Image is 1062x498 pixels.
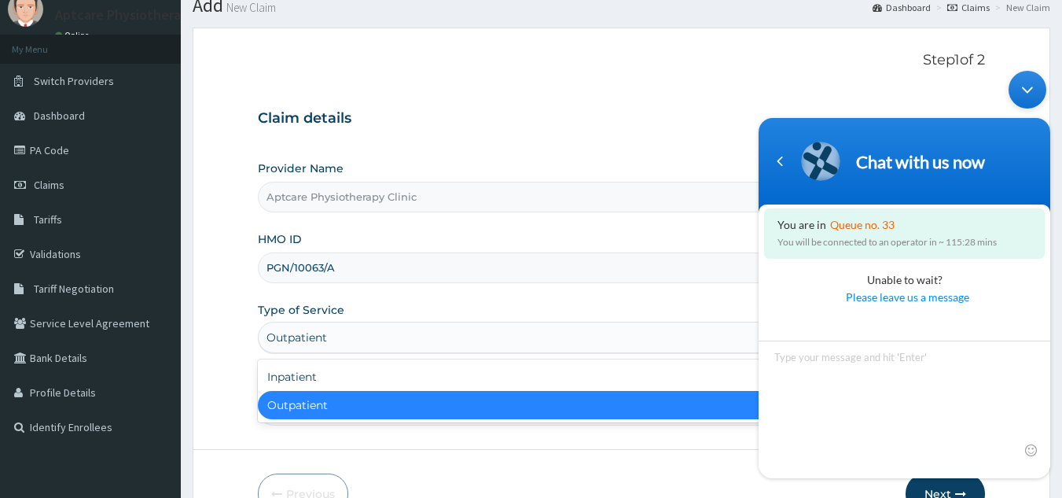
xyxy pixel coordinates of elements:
div: Outpatient [266,330,327,345]
label: HMO ID [258,231,302,247]
h3: Claim details [258,110,986,127]
span: Claims [34,178,64,192]
span: Dashboard [34,109,85,123]
p: Aptcare Physiotherapy [55,8,196,22]
iframe: SalesIQ Chatwindow [751,63,1058,486]
div: Inpatient [258,363,837,391]
div: Outpatient [258,391,837,419]
span: Tariff Negotiation [34,282,114,296]
small: New Claim [223,2,276,13]
span: Switch Providers [34,74,114,88]
li: New Claim [991,1,1050,14]
p: Step 1 of 2 [258,52,986,69]
a: Dashboard [873,1,931,14]
span: Tariffs [34,212,62,227]
label: Type of Service [258,302,344,318]
input: Enter HMO ID [258,253,986,283]
a: Online [55,30,93,41]
a: Claims [947,1,990,14]
label: Provider Name [258,160,344,176]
